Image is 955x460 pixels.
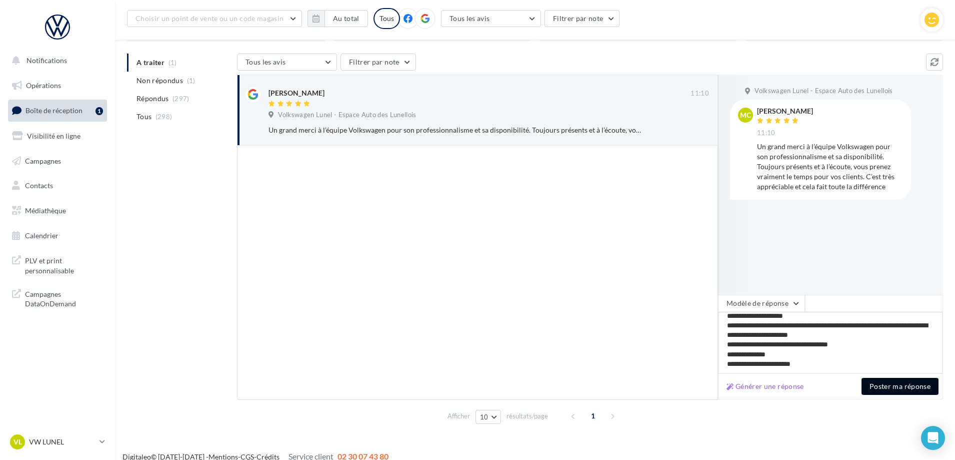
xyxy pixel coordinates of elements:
[449,14,490,23] span: Tous les avis
[25,206,66,215] span: Médiathèque
[757,142,903,192] div: Un grand merci à l’équipe Volkswagen pour son professionnalisme et sa disponibilité. Toujours pré...
[6,175,109,196] a: Contacts
[754,87,892,96] span: Volkswagen Lunel - Espace Auto des Lunellois
[740,110,751,120] span: MC
[155,113,172,121] span: (298)
[6,151,109,172] a: Campagnes
[6,126,109,147] a: Visibilité en ligne
[718,295,805,312] button: Modèle de réponse
[25,156,61,165] span: Campagnes
[506,411,548,421] span: résultats/page
[585,408,601,424] span: 1
[757,129,775,138] span: 11:10
[6,75,109,96] a: Opérations
[441,10,541,27] button: Tous les avis
[6,250,109,279] a: PLV et print personnalisable
[757,108,813,115] div: [PERSON_NAME]
[6,225,109,246] a: Calendrier
[307,10,368,27] button: Au total
[245,58,286,66] span: Tous les avis
[25,106,82,115] span: Boîte de réception
[861,378,938,395] button: Poster ma réponse
[373,8,400,29] div: Tous
[13,437,22,447] span: VL
[480,413,488,421] span: 10
[95,107,103,115] div: 1
[6,50,105,71] button: Notifications
[268,88,324,98] div: [PERSON_NAME]
[135,14,283,23] span: Choisir un point de vente ou un code magasin
[29,437,95,447] p: VW LUNEL
[27,132,80,140] span: Visibilité en ligne
[136,112,151,122] span: Tous
[25,254,103,275] span: PLV et print personnalisable
[172,95,189,103] span: (297)
[6,200,109,221] a: Médiathèque
[25,181,53,190] span: Contacts
[544,10,620,27] button: Filtrer par note
[6,283,109,313] a: Campagnes DataOnDemand
[237,54,337,71] button: Tous les avis
[26,81,61,90] span: Opérations
[127,10,302,27] button: Choisir un point de vente ou un code magasin
[25,231,58,240] span: Calendrier
[690,89,709,98] span: 11:10
[278,111,416,120] span: Volkswagen Lunel - Espace Auto des Lunellois
[26,56,67,65] span: Notifications
[136,94,169,104] span: Répondus
[921,426,945,450] div: Open Intercom Messenger
[136,76,183,86] span: Non répondus
[447,411,470,421] span: Afficher
[8,432,107,451] a: VL VW LUNEL
[187,77,195,85] span: (1)
[340,54,416,71] button: Filtrer par note
[268,125,644,135] div: Un grand merci à l’équipe Volkswagen pour son professionnalisme et sa disponibilité. Toujours pré...
[475,410,501,424] button: 10
[25,287,103,309] span: Campagnes DataOnDemand
[6,100,109,121] a: Boîte de réception1
[324,10,368,27] button: Au total
[722,380,808,392] button: Générer une réponse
